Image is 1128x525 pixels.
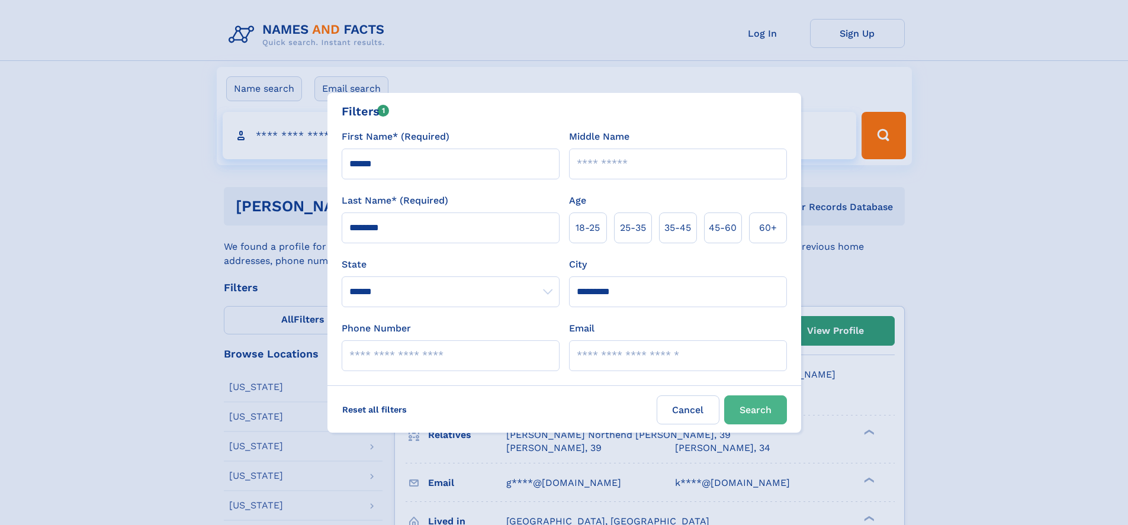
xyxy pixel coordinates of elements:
label: State [342,257,560,272]
span: 60+ [759,221,777,235]
label: City [569,257,587,272]
span: 25‑35 [620,221,646,235]
label: Age [569,194,586,208]
div: Filters [342,102,390,120]
label: Middle Name [569,130,629,144]
span: 18‑25 [576,221,600,235]
span: 45‑60 [709,221,737,235]
label: Reset all filters [335,395,414,424]
label: Phone Number [342,321,411,336]
button: Search [724,395,787,424]
label: Last Name* (Required) [342,194,448,208]
label: First Name* (Required) [342,130,449,144]
label: Cancel [657,395,719,424]
label: Email [569,321,594,336]
span: 35‑45 [664,221,691,235]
